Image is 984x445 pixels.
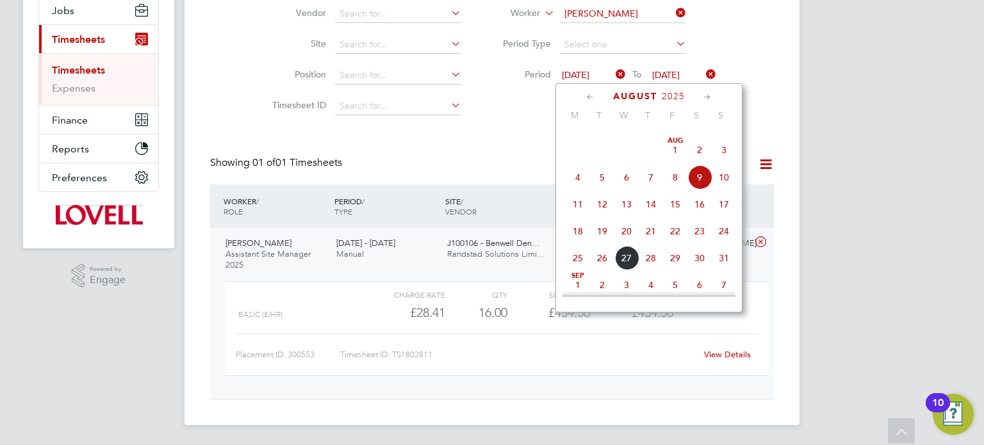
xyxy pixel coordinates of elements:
[90,264,126,275] span: Powered by
[566,219,590,243] span: 18
[614,246,639,270] span: 27
[447,238,540,248] span: J100106 - Benwell Den…
[52,64,105,76] a: Timesheets
[447,248,545,259] span: Randstad Solutions Limi…
[52,172,107,184] span: Preferences
[639,219,663,243] span: 21
[704,349,751,360] a: View Details
[628,66,645,83] span: To
[331,190,442,223] div: PERIOD
[336,248,364,259] span: Manual
[687,165,712,190] span: 9
[268,99,326,111] label: Timesheet ID
[590,273,614,297] span: 2
[687,273,712,297] span: 6
[252,156,342,169] span: 01 Timesheets
[334,206,352,216] span: TYPE
[363,302,445,323] div: £28.41
[590,246,614,270] span: 26
[663,219,687,243] span: 22
[39,134,158,163] button: Reports
[712,165,736,190] span: 10
[256,196,259,206] span: /
[224,206,243,216] span: ROLE
[566,273,590,279] span: Sep
[335,5,461,23] input: Search for...
[562,69,589,81] span: [DATE]
[552,233,619,254] div: £454.56
[590,219,614,243] span: 19
[52,82,95,94] a: Expenses
[39,106,158,134] button: Finance
[709,109,733,121] span: S
[445,302,507,323] div: 16.00
[90,275,126,286] span: Engage
[52,114,88,126] span: Finance
[566,192,590,216] span: 11
[932,403,944,419] div: 10
[362,196,365,206] span: /
[493,38,551,49] label: Period Type
[442,190,553,223] div: SITE
[663,273,687,297] span: 5
[340,344,696,365] div: Timesheet ID: TS1802811
[587,109,611,121] span: T
[680,158,746,171] label: Approved
[590,165,614,190] span: 5
[933,394,974,435] button: Open Resource Center, 10 new notifications
[210,156,345,170] div: Showing
[712,219,736,243] span: 24
[268,38,326,49] label: Site
[635,109,660,121] span: T
[560,36,686,54] input: Select one
[639,246,663,270] span: 28
[663,138,687,162] span: 1
[662,91,685,102] span: 2025
[687,246,712,270] span: 30
[39,25,158,53] button: Timesheets
[639,273,663,297] span: 4
[712,273,736,297] span: 7
[639,165,663,190] span: 7
[687,219,712,243] span: 23
[445,287,507,302] div: QTY
[687,138,712,162] span: 2
[493,69,551,80] label: Period
[52,33,105,45] span: Timesheets
[225,238,291,248] span: [PERSON_NAME]
[225,248,311,270] span: Assistant Site Manager 2025
[72,264,126,288] a: Powered byEngage
[566,246,590,270] span: 25
[590,192,614,216] span: 12
[663,165,687,190] span: 8
[562,109,587,121] span: M
[52,4,74,17] span: Jobs
[712,246,736,270] span: 31
[268,69,326,80] label: Position
[614,165,639,190] span: 6
[238,310,283,319] span: Basic (£/HR)
[652,69,680,81] span: [DATE]
[335,67,461,85] input: Search for...
[566,273,590,297] span: 1
[54,205,142,225] img: lovell-logo-retina.png
[566,165,590,190] span: 4
[52,143,89,155] span: Reports
[663,246,687,270] span: 29
[663,138,687,144] span: Aug
[39,53,158,105] div: Timesheets
[445,206,477,216] span: VENDOR
[660,109,684,121] span: F
[613,91,657,102] span: August
[252,156,275,169] span: 01 of
[461,196,463,206] span: /
[335,97,461,115] input: Search for...
[336,238,395,248] span: [DATE] - [DATE]
[560,5,686,23] input: Search for...
[236,344,340,365] div: Placement ID: 300553
[220,190,331,223] div: WORKER
[712,138,736,162] span: 3
[614,192,639,216] span: 13
[687,192,712,216] span: 16
[712,192,736,216] span: 17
